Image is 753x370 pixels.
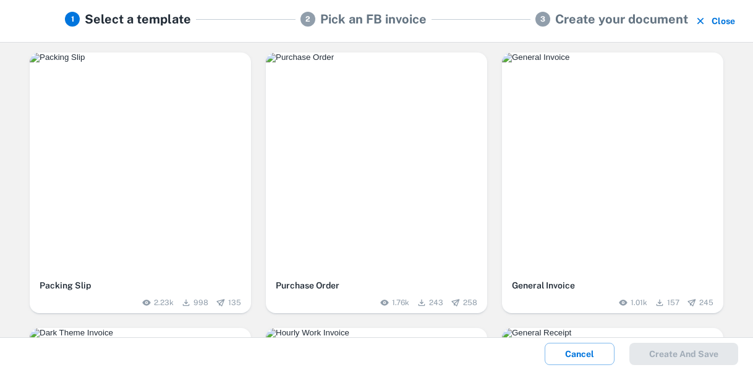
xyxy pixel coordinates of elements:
img: Hourly Work Invoice [266,328,487,338]
img: General Receipt [502,328,723,338]
span: 135 [228,297,241,308]
h6: General Invoice [512,279,713,292]
text: 1 [71,15,74,23]
button: Purchase OrderPurchase Order1.76k243258 [266,53,487,313]
img: Dark Theme Invoice [30,328,251,338]
h6: Packing Slip [40,279,241,292]
img: General Invoice [502,53,723,62]
span: 258 [463,297,477,308]
h6: Purchase Order [276,279,477,292]
button: Cancel [545,343,615,365]
span: 1.01k [631,297,647,308]
span: 998 [194,297,208,308]
button: Close [693,10,738,32]
span: 157 [667,297,679,308]
span: 2.23k [154,297,174,308]
h5: Select a template [85,10,191,28]
text: 3 [540,15,545,23]
h5: Create your document [555,10,688,28]
span: 245 [699,297,713,308]
img: Purchase Order [266,53,487,62]
span: 243 [429,297,443,308]
img: Packing Slip [30,53,251,62]
span: 1.76k [392,297,409,308]
button: General InvoiceGeneral Invoice1.01k157245 [502,53,723,313]
button: Packing SlipPacking Slip2.23k998135 [30,53,251,313]
text: 2 [305,15,310,23]
h5: Pick an FB invoice [320,10,427,28]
